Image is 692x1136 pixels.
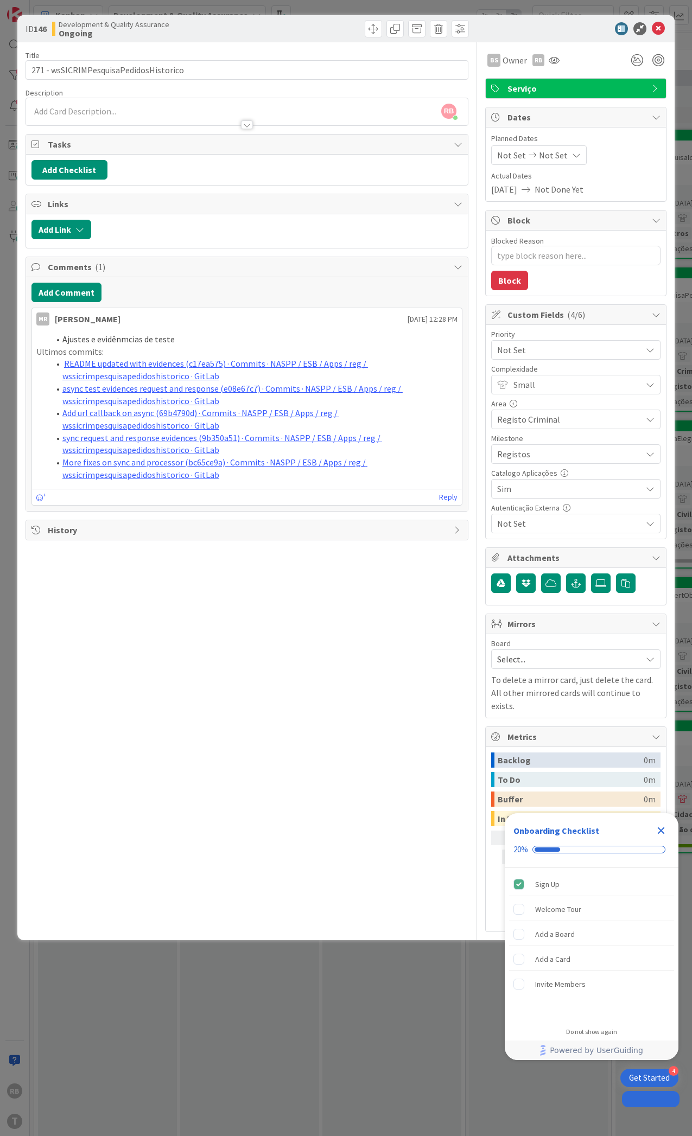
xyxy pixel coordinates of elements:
div: Add a Board is incomplete. [509,922,674,946]
div: MR [36,312,49,326]
div: Do not show again [566,1027,617,1036]
div: Complexidade [491,365,661,373]
span: Registo Criminal [497,412,636,427]
div: Checklist Container [505,813,678,1060]
a: README updated with evidences (c17ea575) · Commits · NASPP / ESB / Apps / reg / wssicrimpesquisap... [62,358,368,381]
div: Footer [505,1041,678,1060]
span: History [48,524,448,537]
div: 0m [644,752,656,768]
span: ( 1 ) [95,261,105,272]
span: Dates [507,111,646,124]
input: type card name here... [26,60,468,80]
div: Add a Card [535,953,570,966]
span: Owner [503,54,527,67]
span: Planned Dates [491,133,661,144]
div: In Progress [498,811,610,826]
div: Backlog [498,752,644,768]
div: Area [491,400,661,407]
a: Reply [439,490,458,504]
button: Add Checklist [31,160,107,180]
div: BS [487,54,500,67]
div: Add a Board [535,928,575,941]
div: [PERSON_NAME] [55,312,120,326]
span: Select... [497,652,636,667]
span: ( 4/6 ) [567,309,585,320]
div: Welcome Tour [535,903,581,916]
b: 146 [34,23,47,34]
b: Ongoing [59,29,169,37]
button: Add Comment [31,283,101,302]
label: Title [26,50,40,60]
div: Add a Card is incomplete. [509,947,674,971]
div: Catalogo Aplicações [491,469,661,477]
span: Powered by UserGuiding [550,1044,643,1057]
span: [DATE] 12:28 PM [408,314,458,325]
div: Invite Members is incomplete. [509,972,674,996]
li: Ajustes e evidênmcias de teste [49,333,458,346]
div: Checklist items [505,868,678,1020]
div: 0m [644,792,656,807]
div: Invite Members [535,978,586,991]
div: Get Started [629,1073,670,1083]
span: Metrics [507,730,646,743]
span: Development & Quality Assurance [59,20,169,29]
a: async test evidences request and response (e08e67c7) · Commits · NASPP / ESB / Apps / reg / wssic... [62,383,403,406]
span: Registos [497,446,636,462]
div: RB [532,54,544,66]
span: Block [507,214,646,227]
span: Not Set [497,516,636,531]
div: Checklist progress: 20% [513,845,670,854]
span: Small [513,377,636,392]
span: Comments [48,260,448,273]
div: To Do [498,772,644,787]
span: RB [441,104,456,119]
span: Tasks [48,138,448,151]
span: Not Set [497,149,526,162]
span: Not Set [539,149,568,162]
div: Sign Up is complete. [509,872,674,896]
div: Welcome Tour is incomplete. [509,897,674,921]
span: Sim [497,481,636,496]
p: Ultimos commits: [36,346,458,358]
div: 0m [644,772,656,787]
span: Actual Dates [491,170,661,182]
a: More fixes on sync and processor (bc65ce9a) · Commits · NASPP / ESB / Apps / reg / wssicrimpesqui... [62,457,367,480]
span: Custom Fields [507,308,646,321]
a: Powered by UserGuiding [510,1041,673,1060]
span: Serviço [507,82,646,95]
a: Add url callback on async (69b4790d) · Commits · NASPP / ESB / Apps / reg / wssicrimpesquisapedid... [62,407,339,431]
span: Not Set [497,342,636,358]
span: [DATE] [491,183,517,196]
a: sync request and response evidences (9b350a51) · Commits · NASPP / ESB / Apps / reg / wssicrimpes... [62,432,382,456]
div: Onboarding Checklist [513,824,599,837]
div: Sign Up [535,878,560,891]
button: Block [491,271,528,290]
p: To delete a mirror card, just delete the card. All other mirrored cards will continue to exists. [491,673,661,712]
span: ID [26,22,47,35]
div: Priority [491,330,661,338]
div: 4 [669,1066,678,1076]
div: Milestone [491,435,661,442]
span: Mirrors [507,617,646,630]
div: Buffer [498,792,644,807]
div: Close Checklist [652,822,670,839]
label: Blocked Reason [491,236,544,246]
div: Open Get Started checklist, remaining modules: 4 [620,1069,678,1087]
span: Not Done Yet [535,183,583,196]
div: 94d 10h 31m [610,811,656,826]
span: Board [491,640,511,647]
span: Links [48,197,448,210]
div: 20% [513,845,528,854]
span: Attachments [507,551,646,564]
span: Description [26,88,63,98]
button: Add Link [31,220,91,239]
div: Autenticação Externa [491,504,661,512]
